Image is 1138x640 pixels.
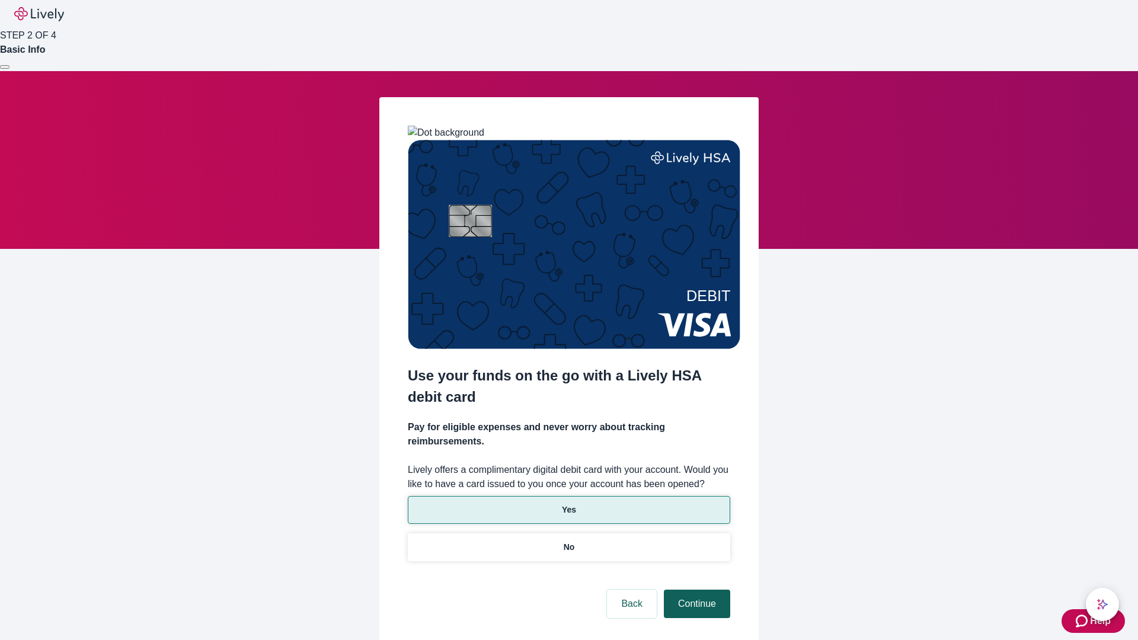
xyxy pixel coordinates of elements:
img: Debit card [408,140,740,349]
button: No [408,533,730,561]
p: Yes [562,504,576,516]
h4: Pay for eligible expenses and never worry about tracking reimbursements. [408,420,730,449]
button: Zendesk support iconHelp [1062,609,1125,633]
button: chat [1086,588,1119,621]
h2: Use your funds on the go with a Lively HSA debit card [408,365,730,408]
button: Back [607,590,657,618]
p: No [564,541,575,553]
svg: Zendesk support icon [1076,614,1090,628]
img: Dot background [408,126,484,140]
button: Yes [408,496,730,524]
span: Help [1090,614,1111,628]
button: Continue [664,590,730,618]
label: Lively offers a complimentary digital debit card with your account. Would you like to have a card... [408,463,730,491]
svg: Lively AI Assistant [1097,599,1108,610]
img: Lively [14,7,64,21]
